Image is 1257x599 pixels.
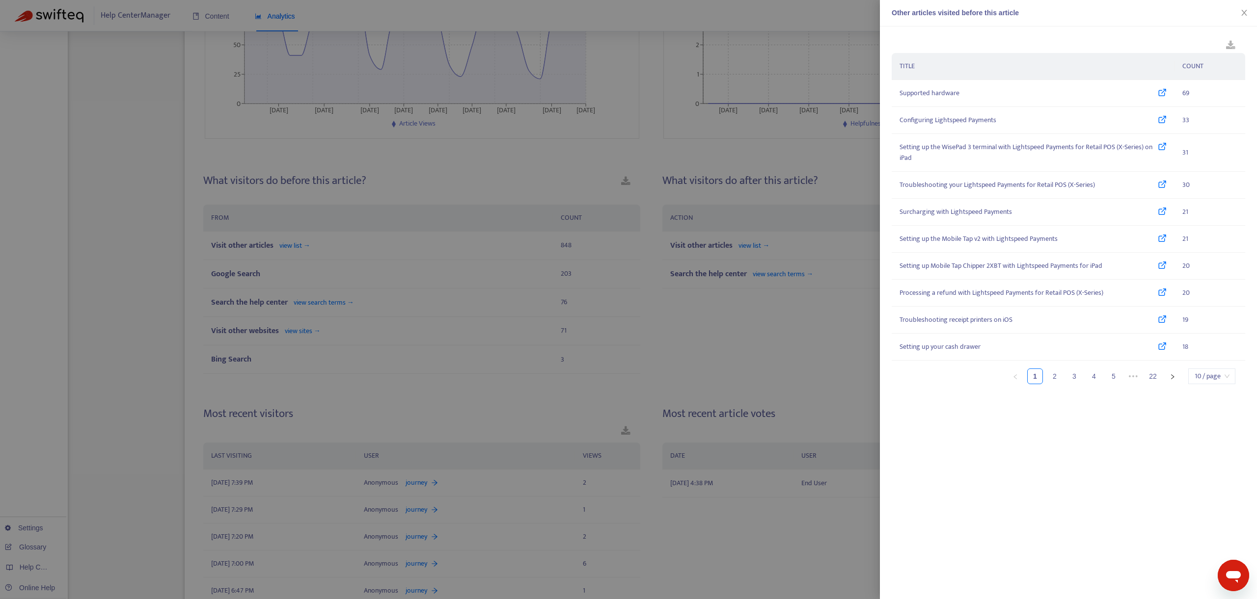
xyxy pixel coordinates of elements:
span: Configuring Lightspeed Payments [900,115,996,126]
th: COUNT [1175,53,1245,80]
td: 19 [1175,307,1245,334]
span: Setting up Mobile Tap Chipper 2XBT with Lightspeed Payments for iPad [900,260,1102,271]
td: 20 [1175,280,1245,307]
td: 69 [1175,80,1245,107]
div: Page Size [1188,368,1235,384]
td: 30 [1175,172,1245,199]
li: Next Page [1165,368,1180,384]
li: 22 [1145,368,1161,384]
span: Setting up the WisePad 3 terminal with Lightspeed Payments for Retail POS (X-Series) on iPad [900,142,1158,163]
a: 22 [1146,369,1160,384]
span: Surcharging with Lightspeed Payments [900,207,1012,217]
span: Processing a refund with Lightspeed Payments for Retail POS (X-Series) [900,287,1103,298]
a: 4 [1087,369,1101,384]
button: left [1008,368,1023,384]
span: left [1012,374,1018,380]
span: right [1170,374,1175,380]
span: ••• [1125,368,1141,384]
a: 5 [1106,369,1121,384]
a: 2 [1047,369,1062,384]
td: 20 [1175,253,1245,280]
td: 33 [1175,107,1245,134]
a: 3 [1067,369,1082,384]
span: close [1240,9,1248,17]
li: Next 5 Pages [1125,368,1141,384]
li: 3 [1066,368,1082,384]
td: 31 [1175,134,1245,172]
td: 21 [1175,199,1245,226]
li: 4 [1086,368,1102,384]
span: Setting up your cash drawer [900,341,981,352]
th: TITLE [892,53,1175,80]
a: 1 [1028,369,1042,384]
li: 1 [1027,368,1043,384]
iframe: Button to launch messaging window [1218,560,1249,591]
li: Previous Page [1008,368,1023,384]
button: right [1165,368,1180,384]
span: Troubleshooting receipt printers on iOS [900,314,1012,325]
span: 10 / page [1194,369,1230,384]
td: 21 [1175,226,1245,253]
div: Other articles visited before this article [892,8,1245,18]
span: Supported hardware [900,88,959,99]
span: Troubleshooting your Lightspeed Payments for Retail POS (X-Series) [900,180,1095,190]
span: Setting up the Mobile Tap v2 with Lightspeed Payments [900,234,1058,244]
button: Close [1237,8,1251,18]
td: 18 [1175,334,1245,361]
